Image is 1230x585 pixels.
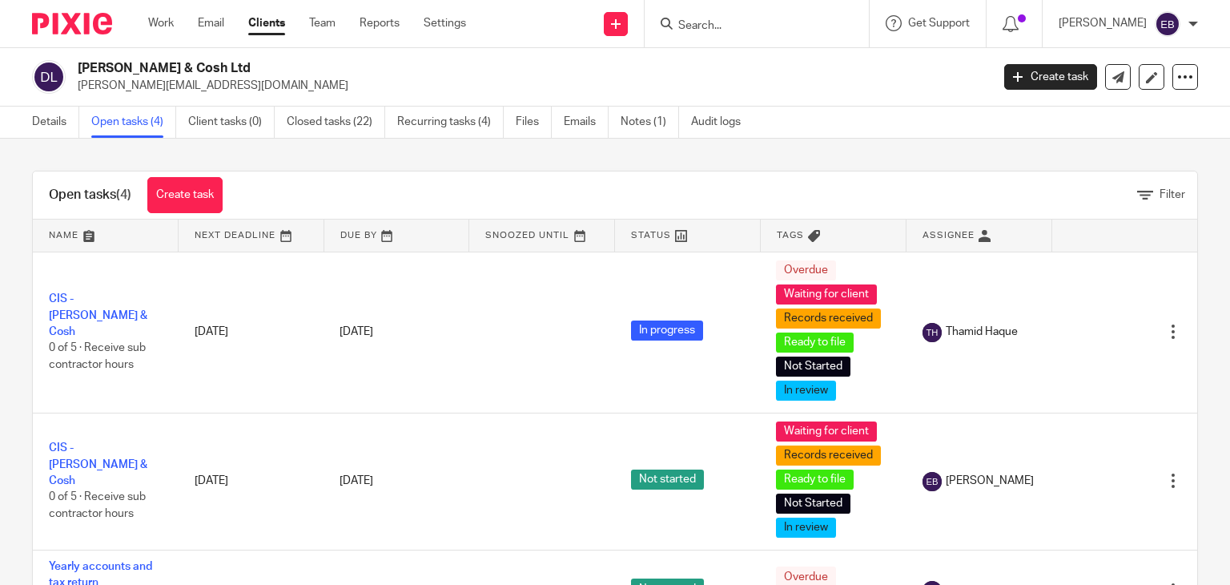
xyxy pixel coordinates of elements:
[776,309,881,329] span: Records received
[32,13,112,34] img: Pixie
[1004,64,1097,90] a: Create task
[49,293,147,337] a: CIS - [PERSON_NAME] & Cosh
[776,470,854,490] span: Ready to file
[360,15,400,31] a: Reports
[631,470,704,490] span: Not started
[116,188,131,201] span: (4)
[621,107,679,138] a: Notes (1)
[198,15,224,31] a: Email
[776,494,850,514] span: Not Started
[777,231,804,240] span: Tags
[776,357,850,377] span: Not Started
[776,381,836,401] span: In review
[340,326,373,337] span: [DATE]
[147,177,223,213] a: Create task
[309,15,336,31] a: Team
[908,18,970,29] span: Get Support
[922,323,942,342] img: svg%3E
[188,107,275,138] a: Client tasks (0)
[148,15,174,31] a: Work
[179,252,324,413] td: [DATE]
[424,15,466,31] a: Settings
[32,107,79,138] a: Details
[776,284,877,305] span: Waiting for client
[49,343,146,371] span: 0 of 5 · Receive sub contractor hours
[49,442,147,486] a: CIS - [PERSON_NAME] & Cosh
[946,473,1034,489] span: [PERSON_NAME]
[776,422,877,442] span: Waiting for client
[776,333,854,353] span: Ready to file
[49,492,146,520] span: 0 of 5 · Receive sub contractor hours
[179,413,324,550] td: [DATE]
[776,518,836,538] span: In review
[564,107,609,138] a: Emails
[91,107,176,138] a: Open tasks (4)
[631,231,671,240] span: Status
[631,321,703,341] span: In progress
[287,107,385,138] a: Closed tasks (22)
[946,324,1018,340] span: Thamid Haque
[1160,189,1185,200] span: Filter
[397,107,504,138] a: Recurring tasks (4)
[1059,15,1147,31] p: [PERSON_NAME]
[78,60,800,77] h2: [PERSON_NAME] & Cosh Ltd
[776,446,881,466] span: Records received
[49,187,131,204] h1: Open tasks
[516,107,552,138] a: Files
[1155,11,1180,37] img: svg%3E
[248,15,285,31] a: Clients
[32,60,66,94] img: svg%3E
[691,107,753,138] a: Audit logs
[485,231,569,240] span: Snoozed Until
[922,472,942,491] img: svg%3E
[776,260,836,280] span: Overdue
[677,19,821,34] input: Search
[78,78,980,94] p: [PERSON_NAME][EMAIL_ADDRESS][DOMAIN_NAME]
[340,475,373,486] span: [DATE]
